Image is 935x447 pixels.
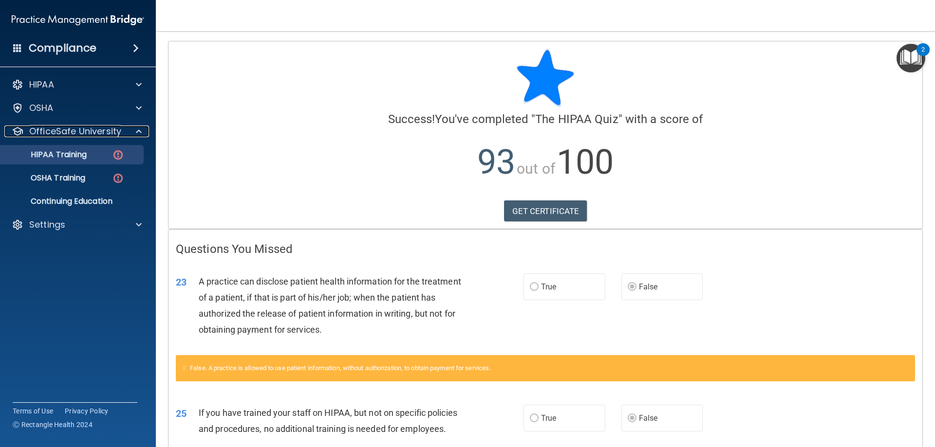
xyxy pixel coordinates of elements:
a: OSHA [12,102,142,114]
img: danger-circle.6113f641.png [112,172,124,184]
a: Privacy Policy [65,406,109,416]
span: False [639,413,658,423]
span: 25 [176,408,187,419]
button: Open Resource Center, 2 new notifications [897,44,925,72]
h4: You've completed " " with a score of [176,113,915,125]
p: HIPAA [29,79,54,90]
span: False. A practice is allowed to use patient information, without authorization, to obtain payment... [190,364,490,372]
span: out of [517,160,555,177]
span: True [541,282,556,291]
p: OSHA [29,102,54,114]
p: OSHA Training [6,173,85,183]
span: 23 [176,276,187,288]
span: 93 [477,142,515,182]
div: 2 [921,50,925,62]
img: danger-circle.6113f641.png [112,149,124,161]
input: True [530,284,539,291]
img: PMB logo [12,10,144,30]
p: Continuing Education [6,197,139,206]
input: False [628,284,636,291]
span: Ⓒ Rectangle Health 2024 [13,420,93,429]
a: Terms of Use [13,406,53,416]
span: 100 [557,142,614,182]
span: A practice can disclose patient health information for the treatment of a patient, if that is par... [199,276,461,335]
p: Settings [29,219,65,231]
h4: Compliance [29,41,96,55]
span: False [639,282,658,291]
input: True [530,415,539,422]
input: False [628,415,636,422]
h4: Questions You Missed [176,243,915,255]
p: HIPAA Training [6,150,87,160]
a: GET CERTIFICATE [504,200,587,222]
p: OfficeSafe University [29,125,121,137]
a: OfficeSafe University [12,125,142,137]
span: True [541,413,556,423]
span: The HIPAA Quiz [535,112,618,126]
a: HIPAA [12,79,142,90]
a: Settings [12,219,142,231]
span: Success! [388,112,435,126]
span: If you have trained your staff on HIPAA, but not on specific policies and procedures, no addition... [199,408,457,434]
img: blue-star-rounded.9d042014.png [516,49,575,107]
